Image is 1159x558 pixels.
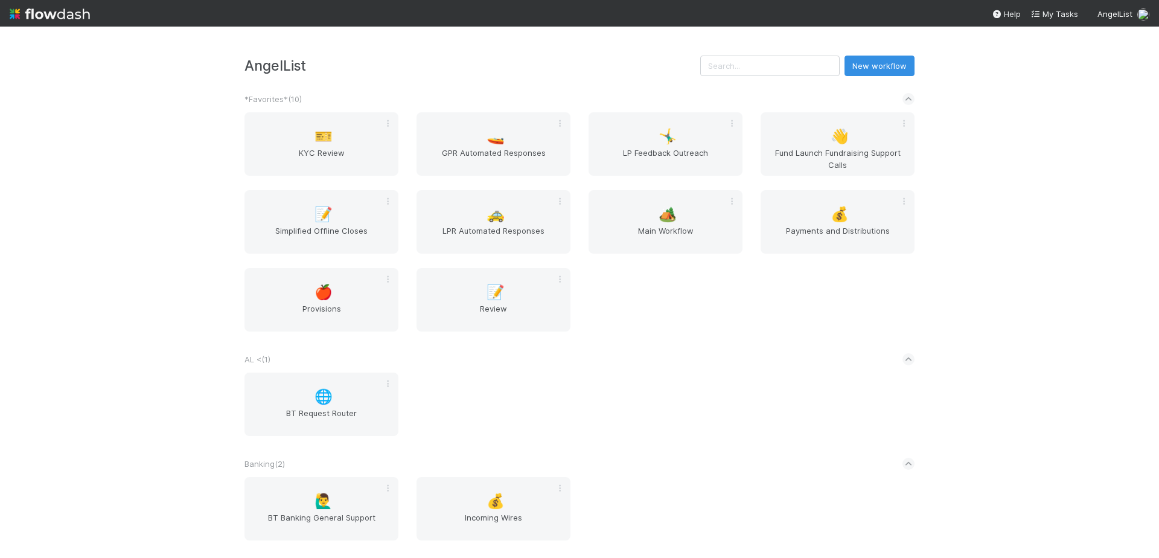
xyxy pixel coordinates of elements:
span: Fund Launch Fundraising Support Calls [765,147,910,171]
span: 🏕️ [659,207,677,222]
span: Payments and Distributions [765,225,910,249]
span: BT Banking General Support [249,512,394,536]
a: 🤸‍♂️LP Feedback Outreach [589,112,742,176]
a: 🙋‍♂️BT Banking General Support [244,477,398,540]
span: GPR Automated Responses [421,147,566,171]
span: Review [421,303,566,327]
span: LP Feedback Outreach [593,147,738,171]
a: My Tasks [1030,8,1078,20]
div: Help [992,8,1021,20]
span: 🌐 [314,389,333,405]
span: 📝 [487,284,505,300]
a: 🏕️Main Workflow [589,190,742,254]
a: 🎫KYC Review [244,112,398,176]
span: 💰 [487,493,505,509]
span: Provisions [249,303,394,327]
span: LPR Automated Responses [421,225,566,249]
span: AL < ( 1 ) [244,354,270,364]
span: Incoming Wires [421,512,566,536]
span: 🚕 [487,207,505,222]
span: Banking ( 2 ) [244,459,285,469]
h3: AngelList [244,57,700,74]
a: 🚤GPR Automated Responses [417,112,570,176]
input: Search... [700,56,840,76]
a: 📝Review [417,268,570,332]
a: 🌐BT Request Router [244,373,398,436]
a: 💰Incoming Wires [417,477,570,540]
a: 💰Payments and Distributions [761,190,915,254]
span: BT Request Router [249,407,394,431]
span: 🎫 [314,129,333,144]
span: Simplified Offline Closes [249,225,394,249]
span: My Tasks [1030,9,1078,19]
a: 🍎Provisions [244,268,398,332]
img: avatar_218ae7b5-dcd5-4ccc-b5d5-7cc00ae2934f.png [1137,8,1149,21]
span: AngelList [1097,9,1132,19]
span: 🚤 [487,129,505,144]
span: 🤸‍♂️ [659,129,677,144]
span: KYC Review [249,147,394,171]
span: 📝 [314,207,333,222]
span: Main Workflow [593,225,738,249]
a: 👋Fund Launch Fundraising Support Calls [761,112,915,176]
button: New workflow [845,56,915,76]
a: 📝Simplified Offline Closes [244,190,398,254]
span: 👋 [831,129,849,144]
span: 🍎 [314,284,333,300]
span: 💰 [831,207,849,222]
span: 🙋‍♂️ [314,493,333,509]
img: logo-inverted-e16ddd16eac7371096b0.svg [10,4,90,24]
a: 🚕LPR Automated Responses [417,190,570,254]
span: *Favorites* ( 10 ) [244,94,302,104]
